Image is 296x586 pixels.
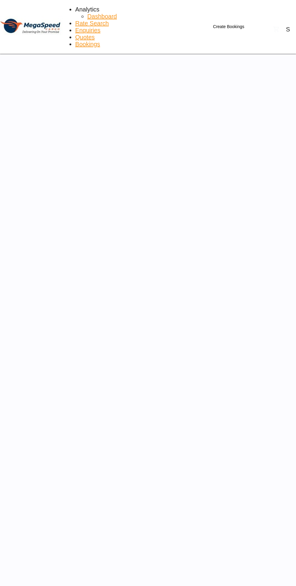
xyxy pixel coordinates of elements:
span: Quotes [75,34,95,40]
span: Analytics [75,6,99,13]
a: Bookings [75,41,100,48]
button: icon-plus 400-fgCreate Bookings [203,21,247,33]
a: Quotes [75,34,95,41]
a: Dashboard [87,13,117,20]
span: Help [259,25,267,33]
span: Bookings [75,41,100,47]
a: Enquiries [75,27,100,34]
div: S [286,26,290,33]
a: Rate Search [75,20,109,27]
md-icon: icon-plus 400-fg [206,23,213,31]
